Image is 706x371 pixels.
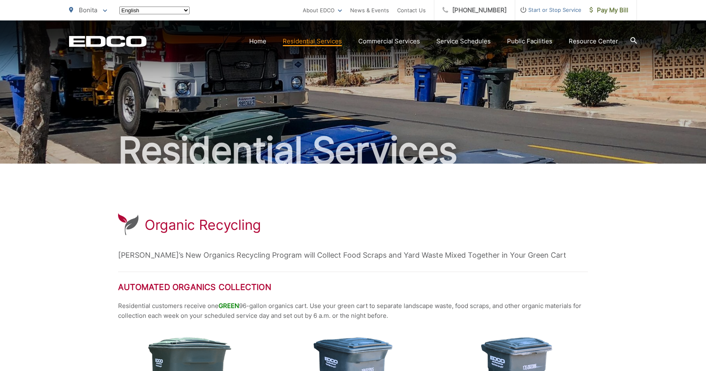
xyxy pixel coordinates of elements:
a: Resource Center [569,36,618,46]
p: Residential customers receive one 96-gallon organics cart. Use your green cart to separate landsc... [118,301,588,321]
a: Commercial Services [358,36,420,46]
span: GREEN [219,302,239,310]
select: Select a language [119,7,190,14]
a: Public Facilities [507,36,552,46]
span: Bonita [79,6,97,14]
a: EDCD logo. Return to the homepage. [69,36,147,47]
a: Contact Us [397,5,426,15]
a: About EDCO [303,5,342,15]
a: Service Schedules [436,36,491,46]
a: Residential Services [283,36,342,46]
a: Home [249,36,266,46]
h2: Residential Services [69,130,637,171]
a: News & Events [350,5,389,15]
p: [PERSON_NAME]’s New Organics Recycling Program will Collect Food Scraps and Yard Waste Mixed Toge... [118,249,588,261]
h1: Organic Recycling [145,217,261,233]
h2: Automated Organics Collection [118,282,588,292]
span: Pay My Bill [590,5,628,15]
